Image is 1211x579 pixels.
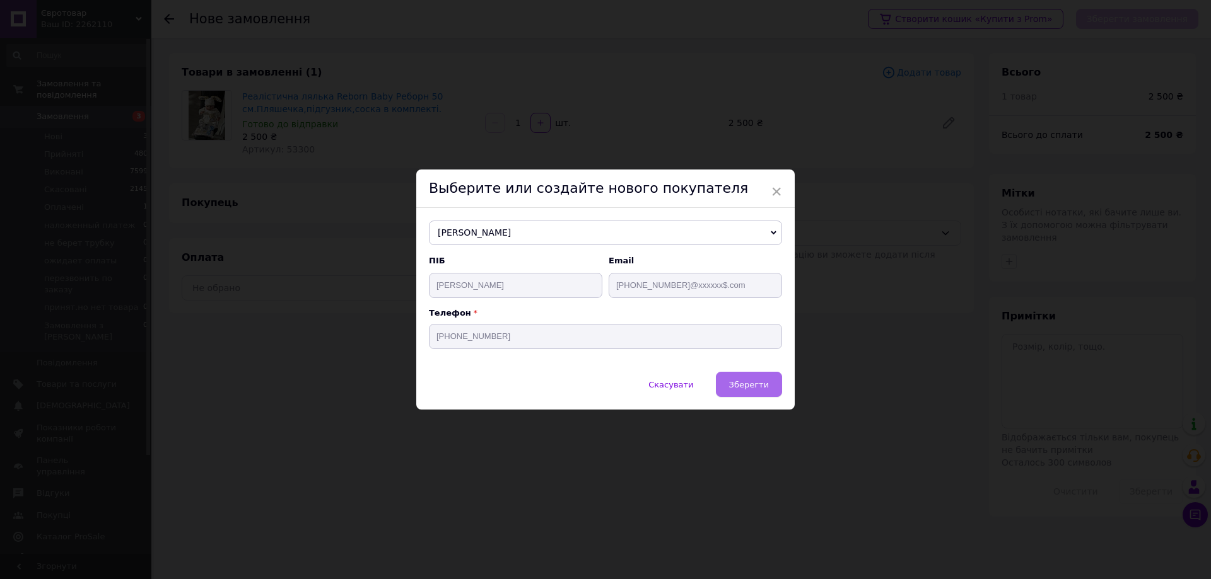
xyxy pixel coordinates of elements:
span: × [771,181,782,202]
div: Выберите или создайте нового покупателя [416,169,795,208]
span: [PERSON_NAME] [429,221,782,246]
span: ПІБ [429,255,602,267]
span: Email [609,255,782,267]
input: +38 096 0000000 [429,324,782,349]
p: Телефон [429,308,782,318]
span: Скасувати [648,380,693,389]
span: Зберегти [729,380,769,389]
button: Скасувати [635,372,706,397]
button: Зберегти [716,372,782,397]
